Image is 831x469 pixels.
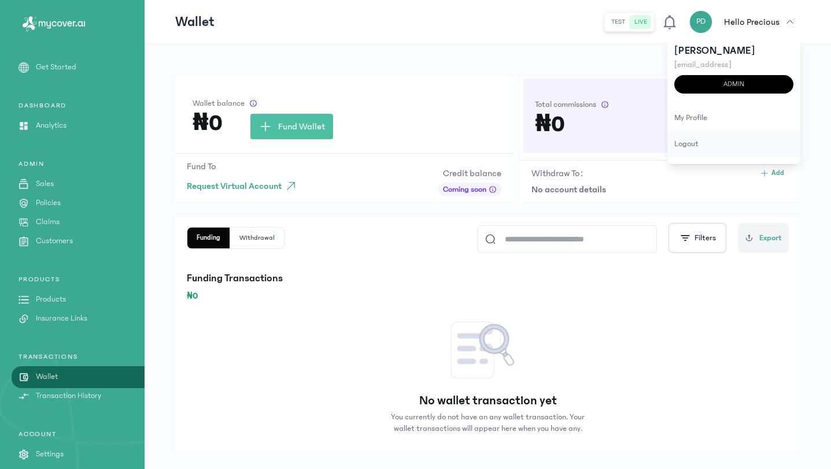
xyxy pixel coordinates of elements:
[387,411,589,434] p: You currently do not have an any wallet transaction. Your wallet transactions will appear here wh...
[36,178,54,190] p: Sales
[187,179,282,193] span: Request Virtual Account
[36,312,87,325] p: Insurance Links
[36,120,67,132] p: Analytics
[755,166,789,180] button: Add
[419,393,557,409] p: No wallet transaction yet
[667,105,800,131] div: my profile
[535,99,596,110] span: Total commissions
[187,270,789,286] p: Funding Transactions
[36,390,101,402] p: Transaction History
[36,61,76,73] p: Get Started
[187,159,302,173] p: Fund To
[759,232,782,244] span: Export
[674,43,793,59] p: [PERSON_NAME]
[607,15,630,29] button: test
[278,120,325,133] span: Fund Wallet
[36,371,58,383] p: Wallet
[36,197,61,209] p: Policies
[250,114,333,139] button: Fund Wallet
[669,223,726,253] button: Filters
[738,223,789,253] button: Export
[674,59,793,70] p: [EMAIL_ADDRESS]
[689,10,800,33] button: PDHello Precious
[630,15,652,29] button: live
[36,216,60,228] p: Claims
[535,115,565,133] h3: ₦0
[193,114,223,132] h3: ₦0
[230,228,284,248] button: Withdrawal
[187,228,230,248] button: Funding
[175,13,215,31] p: Wallet
[36,448,64,460] p: Settings
[667,131,800,157] div: logout
[724,15,780,29] p: Hello Precious
[193,98,245,109] span: Wallet balance
[531,166,583,180] p: Withdraw To:
[438,166,501,180] p: Credit balance
[36,235,73,247] p: Customers
[689,10,712,33] div: PD
[771,169,784,178] span: Add
[187,289,789,303] p: ₦0
[443,184,486,195] span: Coming soon
[531,183,789,196] p: No account details
[36,293,66,306] p: Products
[187,176,302,196] button: Request Virtual Account
[674,75,793,94] div: admin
